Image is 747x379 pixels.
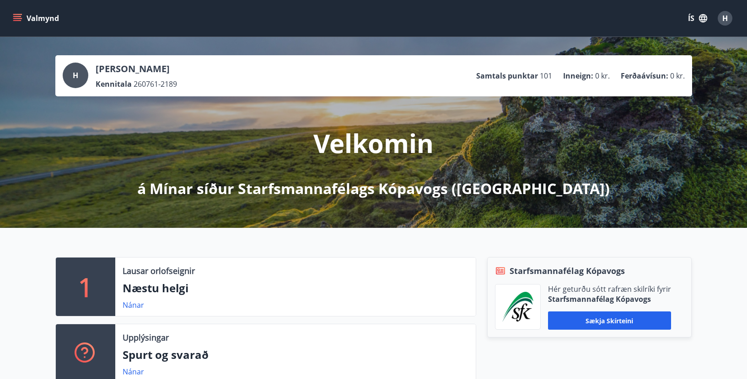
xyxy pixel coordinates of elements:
[714,7,736,29] button: H
[96,63,177,75] p: [PERSON_NAME]
[313,126,434,160] p: Velkomin
[510,265,625,277] span: Starfsmannafélag Kópavogs
[11,10,63,26] button: menu
[670,71,685,81] span: 0 kr.
[137,179,610,199] p: á Mínar síður Starfsmannafélags Kópavogs ([GEOGRAPHIC_DATA])
[548,311,671,330] button: Sækja skírteini
[476,71,538,81] p: Samtals punktar
[123,367,144,377] a: Nánar
[502,292,533,322] img: x5MjQkxwhnYn6YREZUTEa9Q4KsBUeQdWGts9Dj4O.png
[621,71,668,81] p: Ferðaávísun :
[722,13,728,23] span: H
[78,269,93,304] p: 1
[123,332,169,343] p: Upplýsingar
[540,71,552,81] span: 101
[548,294,671,304] p: Starfsmannafélag Kópavogs
[123,280,468,296] p: Næstu helgi
[96,79,132,89] p: Kennitala
[683,10,712,26] button: ÍS
[73,70,78,80] span: H
[123,265,195,277] p: Lausar orlofseignir
[123,347,468,363] p: Spurt og svarað
[563,71,593,81] p: Inneign :
[134,79,177,89] span: 260761-2189
[123,300,144,310] a: Nánar
[548,284,671,294] p: Hér geturðu sótt rafræn skilríki fyrir
[595,71,610,81] span: 0 kr.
